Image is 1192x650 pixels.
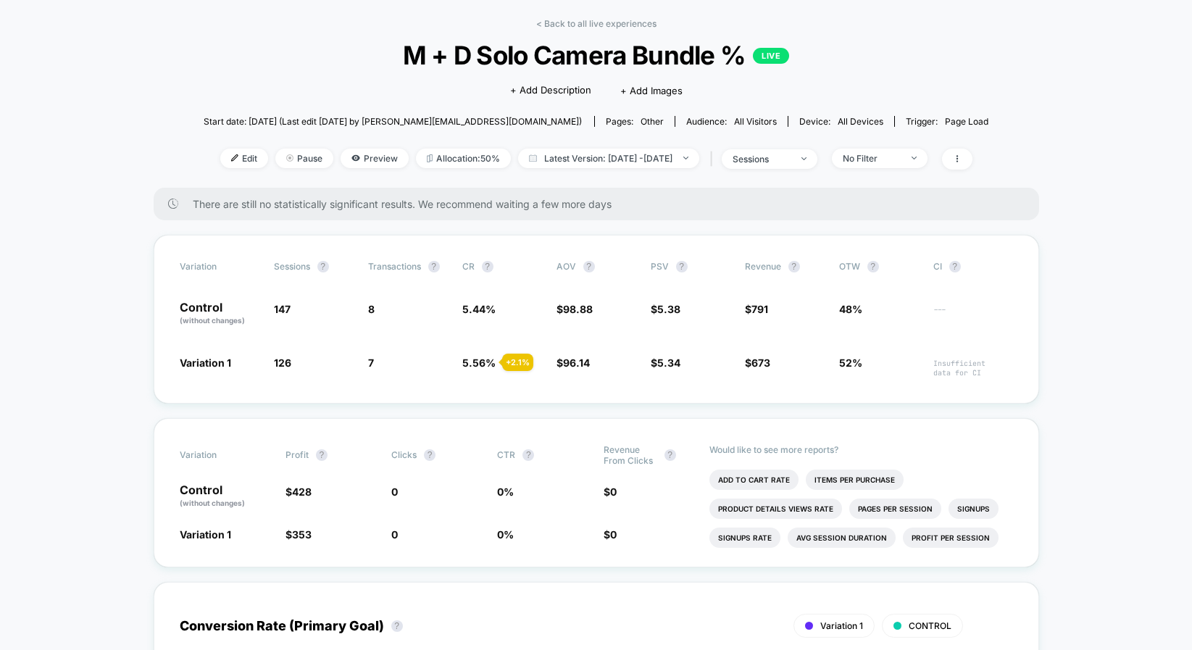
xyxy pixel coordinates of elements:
div: Trigger: [906,116,988,127]
button: ? [949,261,961,272]
span: 0 % [497,528,514,541]
span: Allocation: 50% [416,149,511,168]
button: ? [316,449,328,461]
li: Signups Rate [709,528,780,548]
span: $ [557,357,590,369]
span: (without changes) [180,499,245,507]
span: Start date: [DATE] (Last edit [DATE] by [PERSON_NAME][EMAIL_ADDRESS][DOMAIN_NAME]) [204,116,582,127]
div: Audience: [686,116,777,127]
img: end [683,157,688,159]
li: Product Details Views Rate [709,499,842,519]
span: AOV [557,261,576,272]
span: (without changes) [180,316,245,325]
span: Edit [220,149,268,168]
span: Variation 1 [820,620,863,631]
span: Variation 1 [180,528,231,541]
span: 126 [274,357,291,369]
img: rebalance [427,154,433,162]
span: $ [651,303,680,315]
span: $ [745,357,770,369]
p: LIVE [753,48,789,64]
span: Variation [180,261,259,272]
span: $ [286,486,312,498]
span: 353 [292,528,312,541]
span: 98.88 [563,303,593,315]
span: All Visitors [734,116,777,127]
li: Profit Per Session [903,528,999,548]
span: 0 % [497,486,514,498]
a: < Back to all live experiences [536,18,657,29]
span: other [641,116,664,127]
span: 428 [292,486,312,498]
img: end [912,157,917,159]
button: ? [583,261,595,272]
span: 52% [839,357,862,369]
p: Would like to see more reports? [709,444,1013,455]
span: $ [604,528,617,541]
span: There are still no statistically significant results. We recommend waiting a few more days [193,198,1010,210]
div: + 2.1 % [502,354,533,371]
span: Variation 1 [180,357,231,369]
button: ? [676,261,688,272]
span: Page Load [945,116,988,127]
span: $ [286,528,312,541]
span: CONTROL [909,620,951,631]
button: ? [424,449,435,461]
li: Items Per Purchase [806,470,904,490]
div: Pages: [606,116,664,127]
img: end [286,154,293,162]
span: | [707,149,722,170]
div: No Filter [843,153,901,164]
div: sessions [733,154,791,164]
span: Pause [275,149,333,168]
span: 96.14 [563,357,590,369]
button: ? [317,261,329,272]
span: $ [557,303,593,315]
span: 673 [751,357,770,369]
button: ? [867,261,879,272]
span: CI [933,261,1013,272]
span: 5.44 % [462,303,496,315]
span: Sessions [274,261,310,272]
img: calendar [529,154,537,162]
span: Device: [788,116,894,127]
button: ? [391,620,403,632]
span: CR [462,261,475,272]
span: 5.34 [657,357,680,369]
span: Clicks [391,449,417,460]
li: Add To Cart Rate [709,470,799,490]
span: 48% [839,303,862,315]
span: + Add Images [620,85,683,96]
span: Transactions [368,261,421,272]
span: 8 [368,303,375,315]
span: CTR [497,449,515,460]
p: Control [180,484,271,509]
img: edit [231,154,238,162]
span: $ [651,357,680,369]
span: 0 [610,486,617,498]
span: $ [745,303,768,315]
span: 7 [368,357,374,369]
button: ? [482,261,493,272]
span: OTW [839,261,919,272]
img: end [801,157,807,160]
span: 5.56 % [462,357,496,369]
span: Profit [286,449,309,460]
span: Revenue From Clicks [604,444,657,466]
button: ? [428,261,440,272]
span: M + D Solo Camera Bundle % [243,40,949,70]
span: 5.38 [657,303,680,315]
span: $ [604,486,617,498]
span: all devices [838,116,883,127]
span: 791 [751,303,768,315]
span: Revenue [745,261,781,272]
li: Pages Per Session [849,499,941,519]
button: ? [664,449,676,461]
p: Control [180,301,259,326]
li: Avg Session Duration [788,528,896,548]
span: Latest Version: [DATE] - [DATE] [518,149,699,168]
span: Preview [341,149,409,168]
button: ? [522,449,534,461]
span: 147 [274,303,291,315]
span: Variation [180,444,259,466]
